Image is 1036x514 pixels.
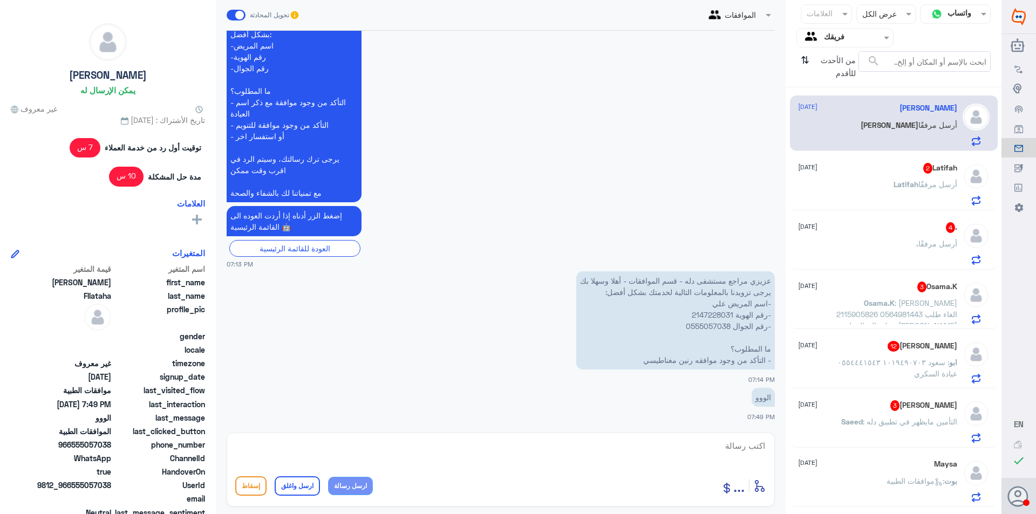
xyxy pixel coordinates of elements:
[33,371,111,382] span: 2025-04-30T19:57:52.429Z
[752,388,775,407] p: 12/8/2025, 7:49 PM
[113,304,205,328] span: profile_pic
[33,412,111,423] span: الووو
[861,120,918,129] span: [PERSON_NAME]
[69,69,147,81] h5: [PERSON_NAME]
[798,102,817,112] span: [DATE]
[917,282,926,292] span: 3
[33,399,111,410] span: 2025-08-12T16:49:44.048Z
[798,340,817,350] span: [DATE]
[888,341,957,352] h5: ابو محمد
[963,341,990,368] img: defaultAdmin.png
[113,277,205,288] span: first_name
[113,344,205,355] span: locale
[113,439,205,450] span: phone_number
[963,104,990,131] img: defaultAdmin.png
[1014,419,1024,429] span: EN
[918,120,957,129] span: أرسل مرفقًا
[113,453,205,464] span: ChannelId
[275,476,320,496] button: ارسل واغلق
[867,52,880,70] button: search
[863,417,957,426] span: : التأمين مايظهر في تطبيق دله
[798,458,817,468] span: [DATE]
[805,8,833,22] div: العلامات
[250,10,289,20] span: تحويل المحادثة
[33,453,111,464] span: 2
[837,358,957,378] span: : سعود ١٠١٩٤٩٠٧٠٣ ٠٥٥٤٤٤١٥٤٣ عيادة السكري
[576,271,775,369] p: 12/8/2025, 7:14 PM
[918,180,957,189] span: أرسل مرفقًا
[918,239,957,248] span: أرسل مرفقًا
[70,138,101,157] span: 7 س
[33,344,111,355] span: null
[949,358,957,367] span: ابو
[1008,486,1029,506] button: الصورة الشخصية
[33,290,111,301] span: Fllataha
[113,358,205,369] span: timezone
[113,426,205,437] span: last_clicked_button
[113,479,205,491] span: UserId
[934,460,957,469] h5: Maysa
[748,376,775,383] span: 07:14 PM
[923,163,957,174] h5: Latifah
[867,54,880,67] span: search
[1012,454,1025,467] i: check
[841,417,863,426] span: Saeed
[798,222,817,231] span: [DATE]
[890,400,957,411] h5: Saeed Alrufaydi
[747,413,775,420] span: 07:49 PM
[328,477,373,495] button: ارسل رسالة
[33,466,111,477] span: true
[946,222,957,233] h5: .
[899,104,957,113] h5: Ali Fllataha
[11,114,205,126] span: تاريخ الأشتراك : [DATE]
[33,493,111,504] span: null
[33,263,111,275] span: قيمة المتغير
[113,385,205,396] span: last_visited_flow
[33,277,111,288] span: Ali
[798,162,817,172] span: [DATE]
[33,385,111,396] span: موافقات الطبية
[105,142,201,153] span: توقيت أول رد من خدمة العملاء
[1012,8,1026,25] img: Widebot Logo
[929,6,945,22] img: whatsapp.png
[963,460,990,486] img: defaultAdmin.png
[229,240,360,257] div: العودة للقائمة الرئيسية
[148,171,201,182] span: مدة حل المشكلة
[798,281,817,291] span: [DATE]
[859,52,990,71] input: ابحث بالإسم أو المكان أو إلخ..
[1014,419,1024,430] button: EN
[894,180,918,189] span: Latifah
[923,163,932,174] span: 2
[227,259,253,269] span: 07:13 PM
[963,400,990,427] img: defaultAdmin.png
[235,476,267,496] button: إسقاط
[33,358,111,369] span: غير معروف
[944,476,957,485] span: بوت
[917,282,957,292] h5: Osama.K
[888,341,899,352] span: 12
[887,476,944,485] span: : موافقات الطبية
[109,167,144,186] span: 10 س
[113,263,205,275] span: اسم المتغير
[113,466,205,477] span: HandoverOn
[733,474,745,498] button: ...
[84,304,111,331] img: defaultAdmin.png
[33,331,111,342] span: null
[33,479,111,491] span: 9812_966555057038
[227,206,362,236] p: 12/8/2025, 7:13 PM
[33,426,111,437] span: الموافقات الطبية
[890,400,899,411] span: 3
[916,239,918,248] span: .
[90,24,126,60] img: defaultAdmin.png
[113,331,205,342] span: gender
[805,30,821,46] img: yourTeam.svg
[113,290,205,301] span: last_name
[733,476,745,495] span: ...
[113,412,205,423] span: last_message
[80,85,135,95] h6: يمكن الإرسال له
[113,399,205,410] span: last_interaction
[963,282,990,309] img: defaultAdmin.png
[113,371,205,382] span: signup_date
[946,222,955,233] span: 4
[33,439,111,450] span: 966555057038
